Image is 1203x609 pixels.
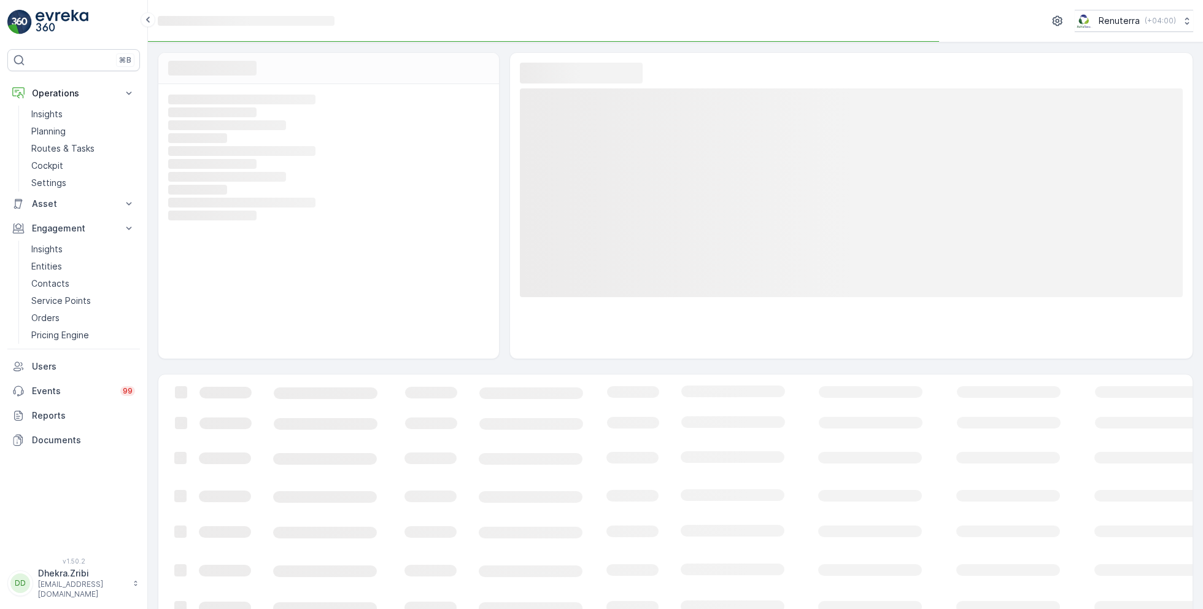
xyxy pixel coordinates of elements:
[32,87,115,99] p: Operations
[32,222,115,235] p: Engagement
[31,312,60,324] p: Orders
[26,157,140,174] a: Cockpit
[26,106,140,123] a: Insights
[31,243,63,255] p: Insights
[32,385,113,397] p: Events
[1099,15,1140,27] p: Renuterra
[7,567,140,599] button: DDDhekra.Zribi[EMAIL_ADDRESS][DOMAIN_NAME]
[1145,16,1176,26] p: ( +04:00 )
[36,10,88,34] img: logo_light-DOdMpM7g.png
[26,275,140,292] a: Contacts
[31,160,63,172] p: Cockpit
[31,125,66,138] p: Planning
[7,216,140,241] button: Engagement
[31,142,95,155] p: Routes & Tasks
[31,177,66,189] p: Settings
[7,557,140,565] span: v 1.50.2
[7,81,140,106] button: Operations
[7,428,140,452] a: Documents
[32,360,135,373] p: Users
[7,354,140,379] a: Users
[1075,10,1193,32] button: Renuterra(+04:00)
[26,292,140,309] a: Service Points
[123,386,133,396] p: 99
[10,573,30,593] div: DD
[32,434,135,446] p: Documents
[26,327,140,344] a: Pricing Engine
[31,329,89,341] p: Pricing Engine
[26,140,140,157] a: Routes & Tasks
[32,198,115,210] p: Asset
[38,567,126,580] p: Dhekra.Zribi
[7,192,140,216] button: Asset
[26,309,140,327] a: Orders
[31,260,62,273] p: Entities
[38,580,126,599] p: [EMAIL_ADDRESS][DOMAIN_NAME]
[26,241,140,258] a: Insights
[31,108,63,120] p: Insights
[7,10,32,34] img: logo
[26,123,140,140] a: Planning
[7,403,140,428] a: Reports
[26,174,140,192] a: Settings
[31,277,69,290] p: Contacts
[31,295,91,307] p: Service Points
[1075,14,1094,28] img: Screenshot_2024-07-26_at_13.33.01.png
[32,409,135,422] p: Reports
[7,379,140,403] a: Events99
[26,258,140,275] a: Entities
[119,55,131,65] p: ⌘B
